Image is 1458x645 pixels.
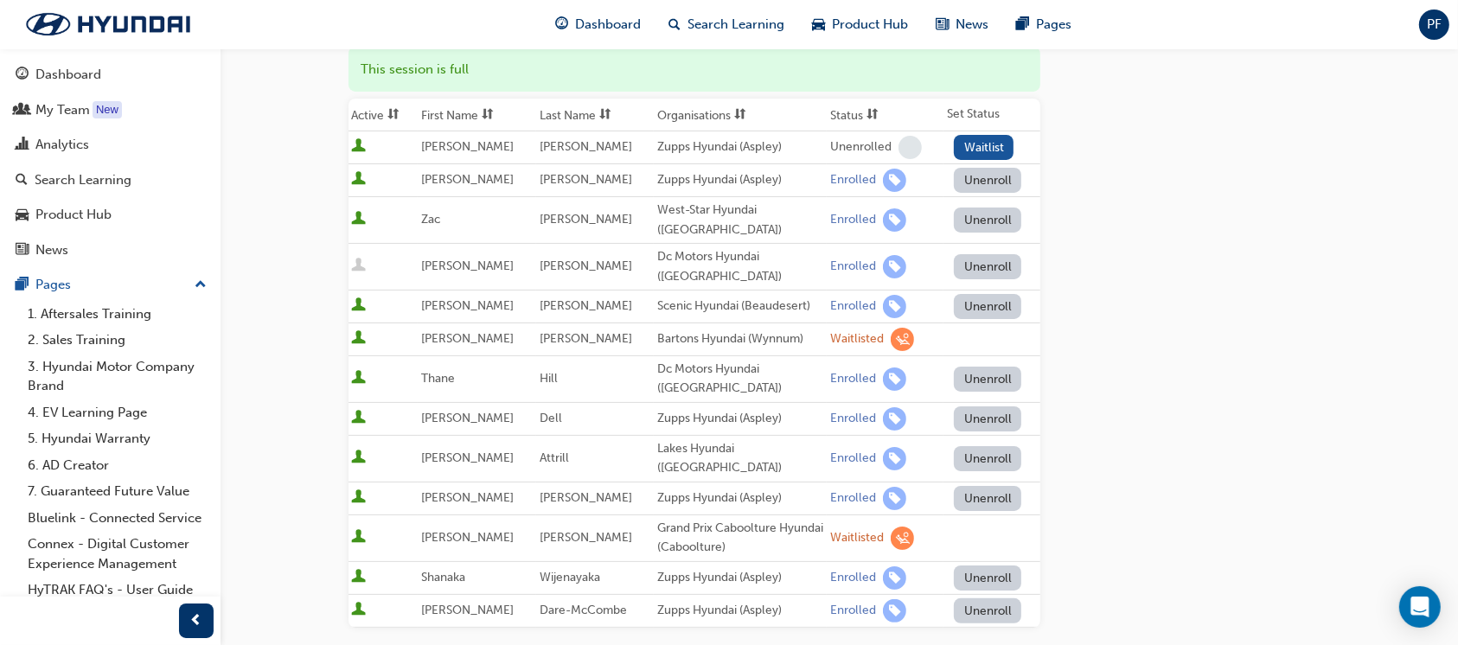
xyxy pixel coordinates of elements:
div: My Team [35,100,90,120]
button: PF [1419,10,1449,40]
div: This session is full [349,47,1040,93]
span: Dare-McCombe [540,603,627,617]
div: Search Learning [35,170,131,190]
span: User is active [352,602,367,619]
span: guage-icon [555,14,568,35]
div: Zupps Hyundai (Aspley) [657,409,823,429]
span: [PERSON_NAME] [540,212,632,227]
button: Unenroll [954,486,1021,511]
span: learningRecordVerb_WAITLIST-icon [891,527,914,550]
div: Enrolled [830,212,876,228]
span: learningRecordVerb_ENROLL-icon [883,566,906,590]
div: Lakes Hyundai ([GEOGRAPHIC_DATA]) [657,439,823,478]
span: sorting-icon [482,108,494,123]
div: Enrolled [830,490,876,507]
span: learningRecordVerb_ENROLL-icon [883,255,906,278]
span: [PERSON_NAME] [421,530,514,545]
span: [PERSON_NAME] [421,411,514,425]
a: 5. Hyundai Warranty [21,425,214,452]
span: PF [1427,15,1442,35]
span: sorting-icon [866,108,879,123]
span: learningRecordVerb_ENROLL-icon [883,599,906,623]
span: Attrill [540,450,569,465]
span: User is active [352,450,367,467]
span: up-icon [195,274,207,297]
div: Unenrolled [830,139,892,156]
span: [PERSON_NAME] [421,490,514,505]
span: User is active [352,370,367,387]
a: Dashboard [7,59,214,91]
span: chart-icon [16,137,29,153]
div: Enrolled [830,371,876,387]
span: news-icon [16,243,29,259]
a: My Team [7,94,214,126]
span: search-icon [16,173,28,188]
span: User is inactive [352,258,367,275]
div: Zupps Hyundai (Aspley) [657,137,823,157]
div: Dashboard [35,65,101,85]
span: [PERSON_NAME] [540,139,632,154]
span: User is active [352,569,367,586]
div: Dc Motors Hyundai ([GEOGRAPHIC_DATA]) [657,360,823,399]
div: Bartons Hyundai (Wynnum) [657,329,823,349]
span: [PERSON_NAME] [540,298,632,313]
div: Scenic Hyundai (Beaudesert) [657,297,823,316]
span: User is active [352,489,367,507]
div: Enrolled [830,450,876,467]
a: 2. Sales Training [21,327,214,354]
a: HyTRAK FAQ's - User Guide [21,577,214,603]
div: Enrolled [830,411,876,427]
a: guage-iconDashboard [541,7,655,42]
span: pages-icon [16,278,29,293]
span: people-icon [16,103,29,118]
span: learningRecordVerb_WAITLIST-icon [891,328,914,351]
a: pages-iconPages [1002,7,1085,42]
a: search-iconSearch Learning [655,7,798,42]
span: news-icon [936,14,949,35]
div: Enrolled [830,603,876,619]
button: Unenroll [954,446,1021,471]
button: Unenroll [954,208,1021,233]
span: User is active [352,171,367,188]
a: Analytics [7,129,214,161]
span: User is active [352,330,367,348]
button: Unenroll [954,598,1021,623]
span: car-icon [812,14,825,35]
span: learningRecordVerb_ENROLL-icon [883,169,906,192]
span: Search Learning [687,15,784,35]
span: [PERSON_NAME] [540,490,632,505]
span: Shanaka [421,570,465,584]
div: Analytics [35,135,89,155]
span: User is active [352,529,367,546]
span: learningRecordVerb_ENROLL-icon [883,407,906,431]
span: Thane [421,371,455,386]
div: Enrolled [830,298,876,315]
th: Toggle SortBy [418,99,535,131]
span: [PERSON_NAME] [421,331,514,346]
a: 7. Guaranteed Future Value [21,478,214,505]
span: Pages [1036,15,1071,35]
a: 4. EV Learning Page [21,399,214,426]
span: [PERSON_NAME] [421,450,514,465]
div: Product Hub [35,205,112,225]
a: Connex - Digital Customer Experience Management [21,531,214,577]
span: sorting-icon [599,108,611,123]
img: Trak [9,6,208,42]
span: Hill [540,371,558,386]
th: Set Status [943,99,1039,131]
span: search-icon [668,14,681,35]
div: Tooltip anchor [93,101,122,118]
span: learningRecordVerb_ENROLL-icon [883,208,906,232]
span: [PERSON_NAME] [421,298,514,313]
div: Pages [35,275,71,295]
button: Unenroll [954,565,1021,591]
div: Zupps Hyundai (Aspley) [657,170,823,190]
span: User is active [352,410,367,427]
button: DashboardMy TeamAnalyticsSearch LearningProduct HubNews [7,55,214,269]
span: [PERSON_NAME] [540,530,632,545]
a: Product Hub [7,199,214,231]
span: prev-icon [190,610,203,632]
span: User is active [352,297,367,315]
th: Toggle SortBy [654,99,827,131]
